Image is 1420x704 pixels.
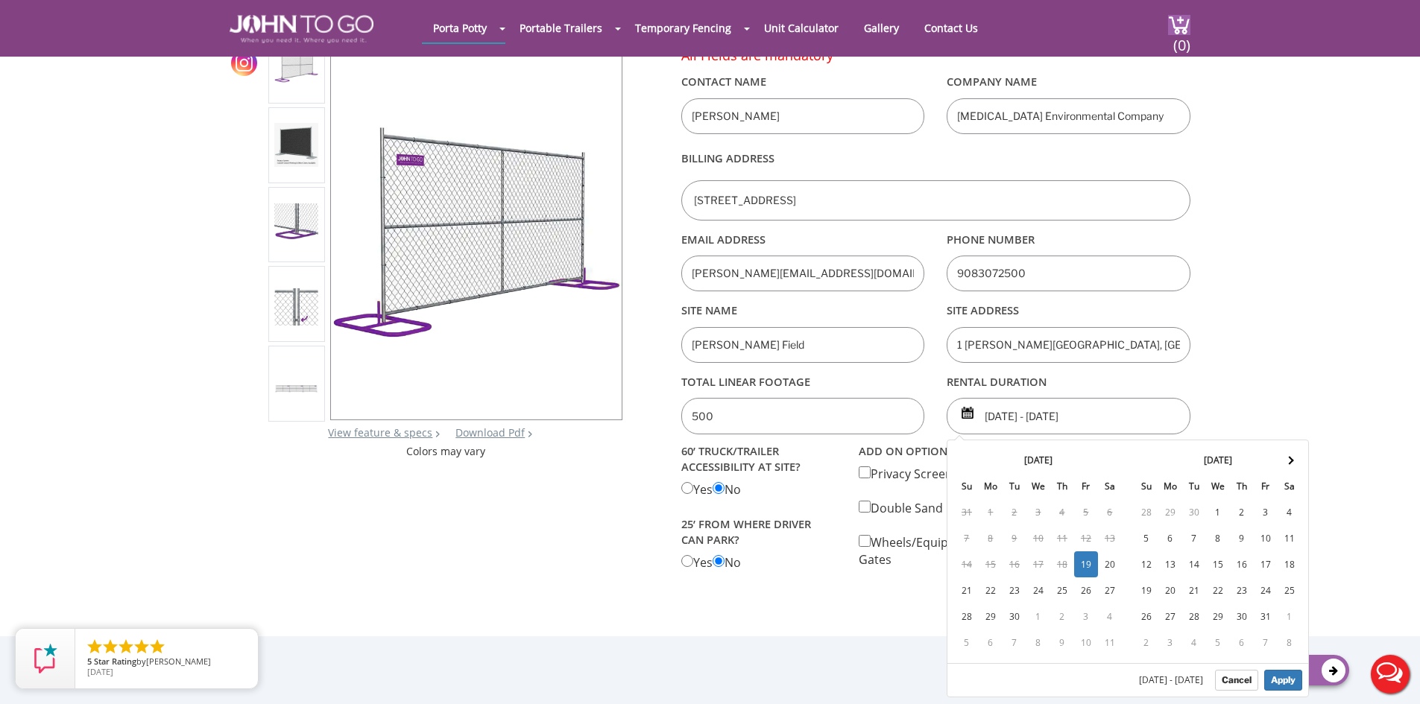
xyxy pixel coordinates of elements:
span: by [87,657,246,667]
td: 11 [1278,525,1301,551]
th: Sa [1278,473,1301,499]
th: We [1206,473,1230,499]
td: 7 [1254,630,1278,656]
td: 23 [1003,577,1026,603]
td: 29 [1206,603,1230,630]
td: 12 [1074,525,1098,551]
td: 3 [1074,603,1098,630]
td: 19 [1135,577,1158,603]
th: Fr [1254,473,1278,499]
label: Billing Address [681,140,1190,176]
img: Product [274,43,318,87]
td: 11 [1050,525,1074,551]
a: Portable Trailers [508,13,613,42]
label: Contact Name [681,69,925,95]
li:  [133,638,151,656]
td: 29 [979,603,1003,630]
td: 10 [1074,630,1098,656]
th: Tu [1003,473,1026,499]
img: Product [331,80,622,370]
td: 14 [1182,551,1206,577]
label: Site Name [681,298,925,323]
td: 6 [979,630,1003,656]
td: 26 [1135,603,1158,630]
th: Mo [1158,473,1182,499]
a: Contact Us [913,13,989,42]
li:  [86,638,104,656]
td: 8 [979,525,1003,551]
input: Start date | End date [947,398,1190,434]
td: 1 [1206,499,1230,525]
li:  [101,638,119,656]
li:  [117,638,135,656]
td: 25 [1050,577,1074,603]
a: Porta Potty [422,13,498,42]
h4: All Fields are mandatory [681,48,1190,63]
label: add on options: [859,440,1014,462]
td: 3 [1254,499,1278,525]
td: 27 [1098,577,1122,603]
img: Product [274,282,318,326]
button: Apply [1264,670,1302,691]
input: Enter a location [681,180,1190,221]
a: View feature & specs [328,425,432,440]
td: 31 [955,499,979,525]
span: [DATE] [87,666,113,677]
td: 22 [979,577,1003,603]
td: 20 [1098,551,1122,577]
a: Unit Calculator [753,13,850,42]
td: 24 [1254,577,1278,603]
td: 21 [955,577,979,603]
td: 11 [1098,630,1122,656]
td: 9 [1230,525,1254,551]
th: Sa [1098,473,1122,499]
th: Th [1230,473,1254,499]
td: 8 [1026,630,1050,656]
input: Enter a location [947,327,1190,363]
td: 10 [1254,525,1278,551]
td: 16 [1003,551,1026,577]
td: 28 [1182,603,1206,630]
td: 12 [1135,551,1158,577]
a: Temporary Fencing [624,13,742,42]
td: 4 [1182,630,1206,656]
td: 1 [979,499,1003,525]
img: chevron.png [528,431,532,437]
td: 3 [1158,630,1182,656]
td: 6 [1098,499,1122,525]
td: 28 [1135,499,1158,525]
td: 9 [1003,525,1026,551]
span: [PERSON_NAME] [146,656,211,667]
td: 10 [1026,525,1050,551]
td: 3 [1026,499,1050,525]
td: 8 [1278,630,1301,656]
td: 26 [1074,577,1098,603]
span: [DATE] - [DATE] [1139,676,1209,685]
a: Download Pdf [455,425,525,440]
label: Site Address [947,298,1190,323]
th: Mo [979,473,1003,499]
label: Phone Number [947,226,1190,252]
span: 5 [87,656,92,667]
td: 2 [1230,499,1254,525]
td: 20 [1158,577,1182,603]
td: 13 [1098,525,1122,551]
th: [DATE] [1158,447,1278,473]
label: Email Address [681,226,925,252]
th: Su [955,473,979,499]
td: 30 [1230,603,1254,630]
td: 4 [1278,499,1301,525]
div: Privacy Screen Double Sand Bags Wheels/Equipment Gates [848,440,1025,568]
label: rental duration [947,369,1190,394]
button: Live Chat [1360,644,1420,704]
td: 13 [1158,551,1182,577]
td: 25 [1278,577,1301,603]
td: 6 [1230,630,1254,656]
td: 4 [1098,603,1122,630]
label: Company Name [947,69,1190,95]
td: 14 [955,551,979,577]
th: We [1026,473,1050,499]
th: Tu [1182,473,1206,499]
a: Gallery [853,13,910,42]
a: Instagram [231,50,257,76]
